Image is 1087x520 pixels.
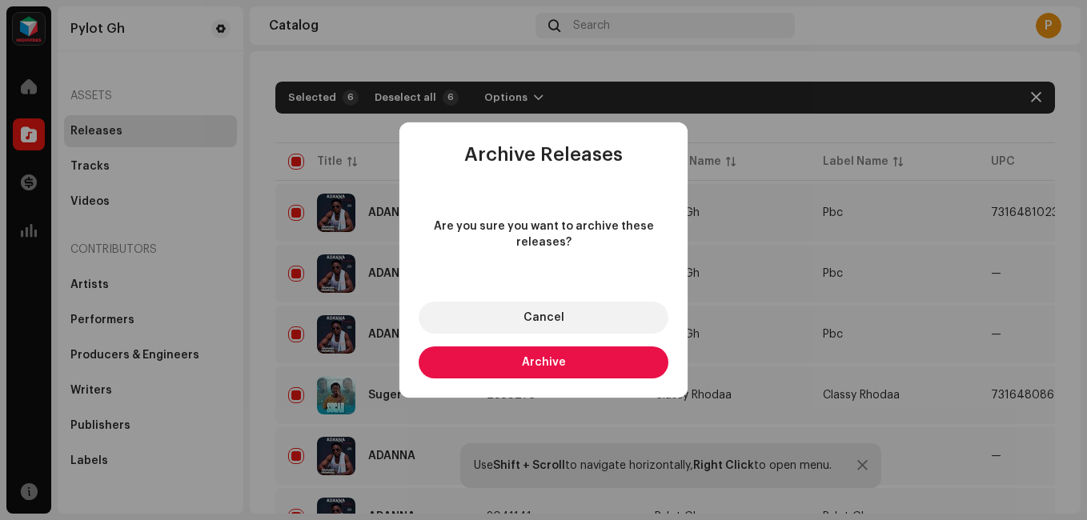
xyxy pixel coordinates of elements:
span: Cancel [523,312,564,323]
span: Are you sure you want to archive these releases? [419,218,668,250]
span: Archive Releases [464,145,623,164]
button: Archive [419,346,668,378]
span: Archive [522,357,566,368]
button: Cancel [419,302,668,334]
